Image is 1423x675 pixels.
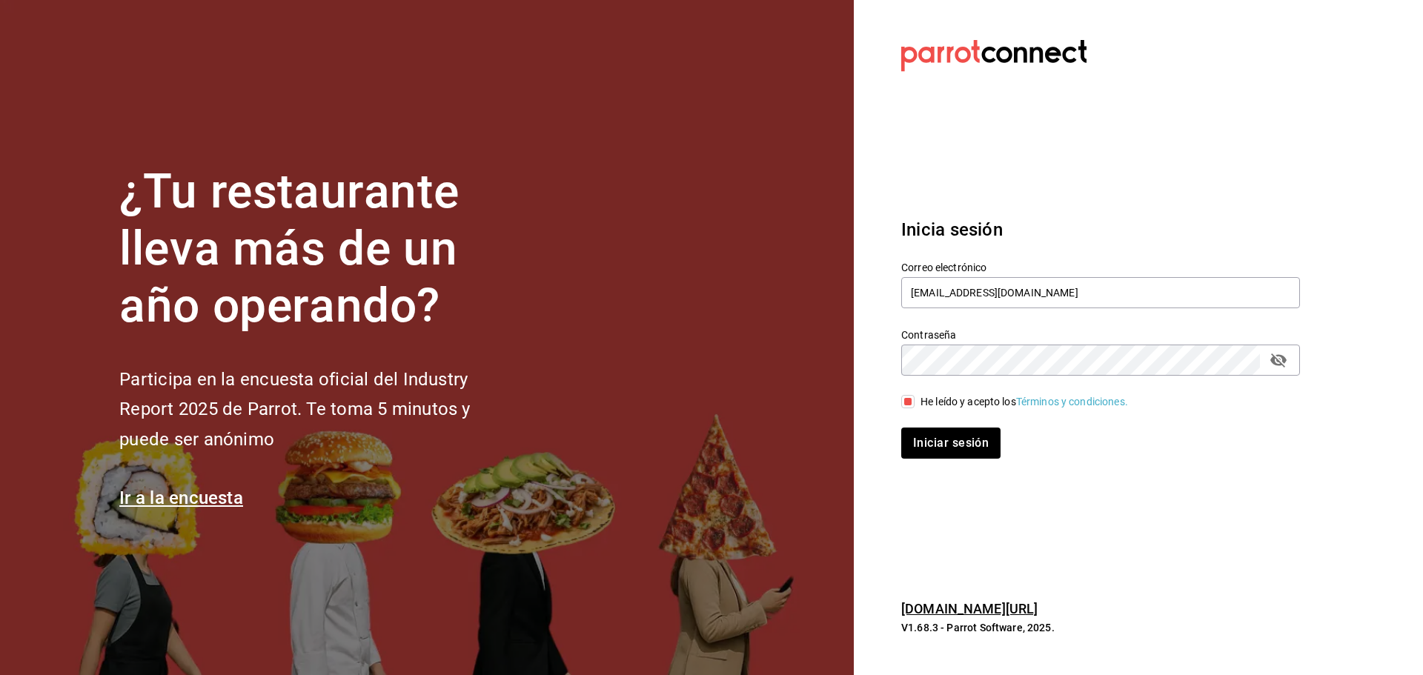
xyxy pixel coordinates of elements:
[921,394,1128,410] div: He leído y acepto los
[901,216,1300,243] h3: Inicia sesión
[901,330,1300,340] label: Contraseña
[901,601,1038,616] a: [DOMAIN_NAME][URL]
[119,164,520,334] h1: ¿Tu restaurante lleva más de un año operando?
[901,262,1300,273] label: Correo electrónico
[1016,396,1128,408] a: Términos y condiciones.
[901,428,1001,459] button: Iniciar sesión
[901,620,1300,635] p: V1.68.3 - Parrot Software, 2025.
[901,277,1300,308] input: Ingresa tu correo electrónico
[119,488,243,508] a: Ir a la encuesta
[1266,348,1291,373] button: passwordField
[119,365,520,455] h2: Participa en la encuesta oficial del Industry Report 2025 de Parrot. Te toma 5 minutos y puede se...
